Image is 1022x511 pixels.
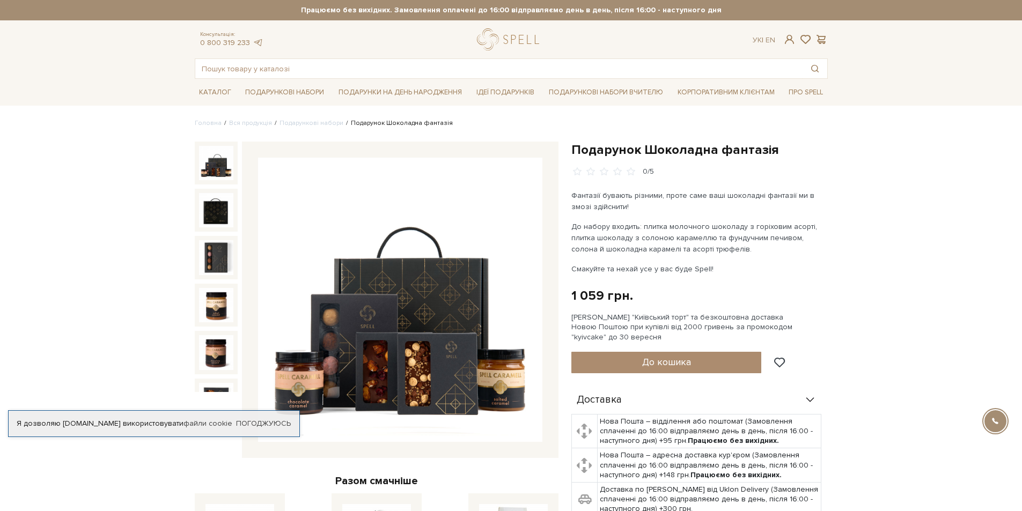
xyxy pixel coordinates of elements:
td: Нова Пошта – відділення або поштомат (Замовлення сплаченні до 16:00 відправляємо день в день, піс... [598,414,821,448]
strong: Працюємо без вихідних. Замовлення оплачені до 16:00 відправляємо день в день, після 16:00 - насту... [195,5,828,15]
a: logo [477,28,544,50]
input: Пошук товару у каталозі [195,59,803,78]
span: До кошика [642,356,691,368]
a: Погоджуюсь [236,419,291,428]
a: Подарункові набори [280,119,343,127]
b: Працюємо без вихідних. [690,470,782,479]
a: Головна [195,119,222,127]
a: Подарункові набори Вчителю [545,83,667,101]
a: Про Spell [784,84,827,101]
img: Подарунок Шоколадна фантазія [199,193,233,227]
div: Разом смачніше [195,474,558,488]
a: Подарункові набори [241,84,328,101]
td: Нова Пошта – адресна доставка кур'єром (Замовлення сплаченні до 16:00 відправляємо день в день, п... [598,448,821,483]
button: Пошук товару у каталозі [803,59,827,78]
div: Ук [753,35,775,45]
img: Подарунок Шоколадна фантазія [199,383,233,417]
b: Працюємо без вихідних. [688,436,779,445]
button: До кошика [571,352,762,373]
div: 0/5 [643,167,654,177]
a: telegram [253,38,263,47]
p: Смакуйте та нехай усе у вас буде Spell! [571,263,823,275]
a: Подарунки на День народження [334,84,466,101]
p: До набору входить: плитка молочного шоколаду з горіховим асорті, плитка шоколаду з солоною караме... [571,221,823,255]
p: Фантазії бувають різними, проте саме ваші шоколадні фантазії ми в змозі здійснити! [571,190,823,212]
img: Подарунок Шоколадна фантазія [199,288,233,322]
li: Подарунок Шоколадна фантазія [343,119,453,128]
span: | [762,35,763,45]
a: En [766,35,775,45]
img: Подарунок Шоколадна фантазія [258,158,542,442]
a: Корпоративним клієнтам [673,84,779,101]
a: Каталог [195,84,236,101]
div: Я дозволяю [DOMAIN_NAME] використовувати [9,419,299,428]
span: Консультація: [200,31,263,38]
span: Доставка [577,395,622,405]
a: 0 800 319 233 [200,38,250,47]
a: Вся продукція [229,119,272,127]
img: Подарунок Шоколадна фантазія [199,146,233,180]
h1: Подарунок Шоколадна фантазія [571,142,828,158]
img: Подарунок Шоколадна фантазія [199,335,233,369]
div: [PERSON_NAME] "Київський торт" та безкоштовна доставка Новою Поштою при купівлі від 2000 гривень ... [571,313,828,342]
a: файли cookie [183,419,232,428]
div: 1 059 грн. [571,287,633,304]
img: Подарунок Шоколадна фантазія [199,240,233,275]
a: Ідеї подарунків [472,84,539,101]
